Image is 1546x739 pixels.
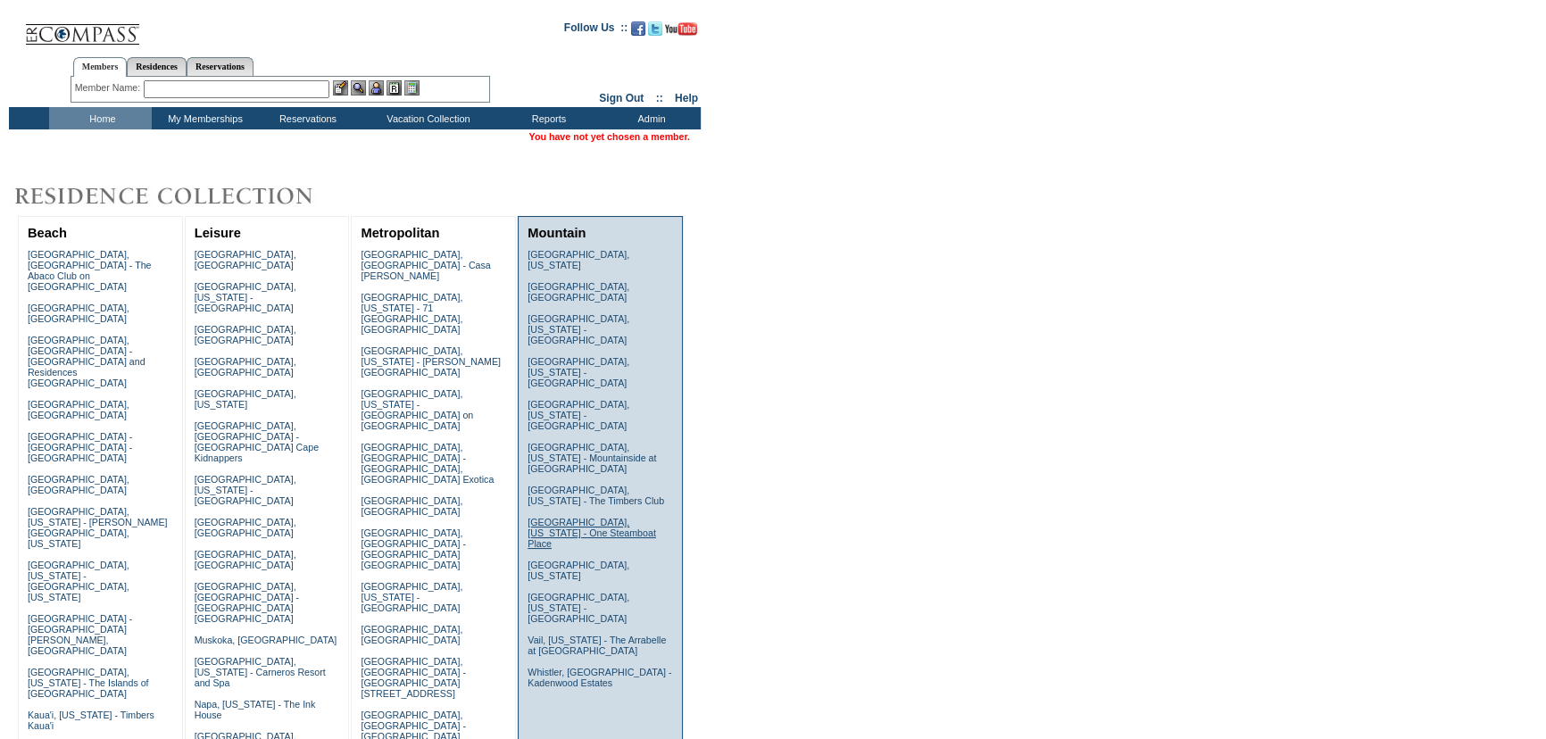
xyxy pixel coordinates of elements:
a: [GEOGRAPHIC_DATA], [US_STATE] - [GEOGRAPHIC_DATA] [528,399,629,431]
a: [GEOGRAPHIC_DATA], [GEOGRAPHIC_DATA] - [GEOGRAPHIC_DATA][STREET_ADDRESS] [361,656,465,699]
a: Vail, [US_STATE] - The Arrabelle at [GEOGRAPHIC_DATA] [528,635,666,656]
a: [GEOGRAPHIC_DATA], [US_STATE] - The Islands of [GEOGRAPHIC_DATA] [28,667,149,699]
a: Residences [127,57,187,76]
a: [GEOGRAPHIC_DATA], [GEOGRAPHIC_DATA] [195,549,296,570]
a: Muskoka, [GEOGRAPHIC_DATA] [195,635,337,645]
a: Metropolitan [361,226,439,240]
a: [GEOGRAPHIC_DATA], [US_STATE] - [GEOGRAPHIC_DATA] [528,313,629,345]
a: [GEOGRAPHIC_DATA], [GEOGRAPHIC_DATA] [361,495,462,517]
a: [GEOGRAPHIC_DATA], [US_STATE] - [GEOGRAPHIC_DATA] [195,474,296,506]
img: Compass Home [24,9,140,46]
a: [GEOGRAPHIC_DATA], [GEOGRAPHIC_DATA] [195,249,296,270]
img: Destinations by Exclusive Resorts [9,179,357,214]
img: Impersonate [369,80,384,95]
a: [GEOGRAPHIC_DATA], [GEOGRAPHIC_DATA] [28,474,129,495]
a: [GEOGRAPHIC_DATA], [GEOGRAPHIC_DATA] - The Abaco Club on [GEOGRAPHIC_DATA] [28,249,152,292]
a: [GEOGRAPHIC_DATA], [US_STATE] - [PERSON_NAME][GEOGRAPHIC_DATA] [361,345,501,378]
a: [GEOGRAPHIC_DATA] - [GEOGRAPHIC_DATA] - [GEOGRAPHIC_DATA] [28,431,132,463]
img: Follow us on Twitter [648,21,662,36]
img: i.gif [9,27,23,28]
a: [GEOGRAPHIC_DATA], [GEOGRAPHIC_DATA] [28,303,129,324]
a: [GEOGRAPHIC_DATA], [GEOGRAPHIC_DATA] [195,517,296,538]
a: [GEOGRAPHIC_DATA], [GEOGRAPHIC_DATA] [195,324,296,345]
a: [GEOGRAPHIC_DATA], [US_STATE] - [GEOGRAPHIC_DATA] [528,356,629,388]
img: b_edit.gif [333,80,348,95]
img: Become our fan on Facebook [631,21,645,36]
a: [GEOGRAPHIC_DATA], [GEOGRAPHIC_DATA] [361,624,462,645]
a: [GEOGRAPHIC_DATA], [US_STATE] - [GEOGRAPHIC_DATA] [361,581,462,613]
a: [GEOGRAPHIC_DATA], [US_STATE] - [GEOGRAPHIC_DATA], [US_STATE] [28,560,129,602]
img: Reservations [386,80,402,95]
a: [GEOGRAPHIC_DATA], [US_STATE] - [PERSON_NAME][GEOGRAPHIC_DATA], [US_STATE] [28,506,168,549]
td: Vacation Collection [357,107,495,129]
a: Members [73,57,128,77]
td: Reservations [254,107,357,129]
td: My Memberships [152,107,254,129]
a: Sign Out [599,92,644,104]
td: Admin [598,107,701,129]
span: You have not yet chosen a member. [529,131,690,142]
a: [GEOGRAPHIC_DATA], [US_STATE] [528,560,629,581]
a: Become our fan on Facebook [631,27,645,37]
a: [GEOGRAPHIC_DATA], [US_STATE] - [GEOGRAPHIC_DATA] [528,592,629,624]
img: b_calculator.gif [404,80,420,95]
a: [GEOGRAPHIC_DATA], [US_STATE] - The Timbers Club [528,485,664,506]
a: Leisure [195,226,241,240]
a: [GEOGRAPHIC_DATA], [US_STATE] - Carneros Resort and Spa [195,656,326,688]
a: [GEOGRAPHIC_DATA], [GEOGRAPHIC_DATA] - [GEOGRAPHIC_DATA], [GEOGRAPHIC_DATA] Exotica [361,442,494,485]
a: [GEOGRAPHIC_DATA] - [GEOGRAPHIC_DATA][PERSON_NAME], [GEOGRAPHIC_DATA] [28,613,132,656]
a: [GEOGRAPHIC_DATA], [GEOGRAPHIC_DATA] - [GEOGRAPHIC_DATA] [GEOGRAPHIC_DATA] [361,527,465,570]
a: [GEOGRAPHIC_DATA], [GEOGRAPHIC_DATA] - [GEOGRAPHIC_DATA] [GEOGRAPHIC_DATA] [195,581,299,624]
a: [GEOGRAPHIC_DATA], [US_STATE] [195,388,296,410]
a: [GEOGRAPHIC_DATA], [GEOGRAPHIC_DATA] [28,399,129,420]
a: [GEOGRAPHIC_DATA], [US_STATE] - [GEOGRAPHIC_DATA] on [GEOGRAPHIC_DATA] [361,388,473,431]
a: [GEOGRAPHIC_DATA], [US_STATE] - Mountainside at [GEOGRAPHIC_DATA] [528,442,656,474]
a: Beach [28,226,67,240]
a: Mountain [528,226,586,240]
img: Subscribe to our YouTube Channel [665,22,697,36]
a: [GEOGRAPHIC_DATA], [GEOGRAPHIC_DATA] - Casa [PERSON_NAME] [361,249,490,281]
a: [GEOGRAPHIC_DATA], [US_STATE] - 71 [GEOGRAPHIC_DATA], [GEOGRAPHIC_DATA] [361,292,462,335]
a: Kaua'i, [US_STATE] - Timbers Kaua'i [28,710,154,731]
td: Follow Us :: [564,20,628,41]
div: Member Name: [75,80,144,95]
a: Follow us on Twitter [648,27,662,37]
a: [GEOGRAPHIC_DATA], [GEOGRAPHIC_DATA] [195,356,296,378]
td: Home [49,107,152,129]
a: [GEOGRAPHIC_DATA], [GEOGRAPHIC_DATA] - [GEOGRAPHIC_DATA] and Residences [GEOGRAPHIC_DATA] [28,335,145,388]
a: [GEOGRAPHIC_DATA], [US_STATE] - [GEOGRAPHIC_DATA] [195,281,296,313]
a: Reservations [187,57,254,76]
td: Reports [495,107,598,129]
a: Whistler, [GEOGRAPHIC_DATA] - Kadenwood Estates [528,667,671,688]
a: Subscribe to our YouTube Channel [665,27,697,37]
img: View [351,80,366,95]
a: [GEOGRAPHIC_DATA], [GEOGRAPHIC_DATA] - [GEOGRAPHIC_DATA] Cape Kidnappers [195,420,319,463]
a: [GEOGRAPHIC_DATA], [GEOGRAPHIC_DATA] [528,281,629,303]
a: [GEOGRAPHIC_DATA], [US_STATE] [528,249,629,270]
a: Help [675,92,698,104]
a: [GEOGRAPHIC_DATA], [US_STATE] - One Steamboat Place [528,517,656,549]
a: Napa, [US_STATE] - The Ink House [195,699,316,720]
span: :: [656,92,663,104]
